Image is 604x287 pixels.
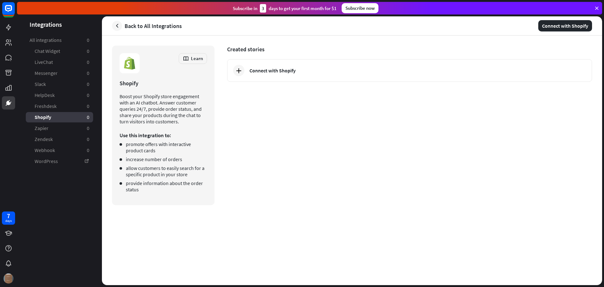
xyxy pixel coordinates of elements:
button: Open LiveChat chat widget [5,3,24,21]
a: Slack 0 [26,79,93,89]
span: Shopify [35,114,51,121]
a: HelpDesk 0 [26,90,93,100]
p: Boost your Shopify store engagement with an AI chatbot. Answer customer queries 24/7, provide ord... [120,93,207,125]
div: Subscribe now [342,3,378,13]
a: Zapier 0 [26,123,93,133]
a: WordPress [26,156,93,166]
aside: 0 [87,92,89,98]
li: promote offers with interactive product cards [120,141,207,154]
span: Webhook [35,147,55,154]
aside: 0 [87,81,89,87]
a: Zendesk 0 [26,134,93,144]
span: LiveChat [35,59,53,65]
a: 7 days [2,211,15,225]
aside: 0 [87,70,89,76]
span: Zendesk [35,136,53,143]
span: Back to All Integrations [125,22,182,30]
a: Messenger 0 [26,68,93,78]
span: Zapier [35,125,48,132]
a: Chat Widget 0 [26,46,93,56]
aside: 0 [87,136,89,143]
span: HelpDesk [35,92,55,98]
div: Shopify [120,80,207,87]
span: Messenger [35,70,58,76]
li: increase number of orders [120,156,207,162]
li: provide information about the order status [120,180,207,193]
aside: 0 [87,59,89,65]
aside: 0 [87,125,89,132]
div: Subscribe in days to get your first month for $1 [233,4,337,13]
span: Created stories [227,46,592,53]
a: LiveChat 0 [26,57,93,67]
span: Freshdesk [35,103,57,110]
aside: 0 [87,48,89,54]
div: Connect with Shopify [249,67,296,74]
p: Use this integration to: [120,132,207,138]
div: 7 [7,213,10,219]
a: Freshdesk 0 [26,101,93,111]
span: Learn [191,55,203,61]
span: Slack [35,81,46,87]
button: Connect with Shopify [538,20,592,31]
div: days [5,219,12,223]
span: Chat Widget [35,48,60,54]
span: All integrations [30,37,62,43]
aside: 0 [87,103,89,110]
aside: 0 [87,114,89,121]
a: Webhook 0 [26,145,93,155]
header: Integrations [17,20,102,29]
li: allow customers to easily search for a specific product in your store [120,165,207,177]
aside: 0 [87,147,89,154]
a: All integrations 0 [26,35,93,45]
a: Back to All Integrations [112,21,182,31]
aside: 0 [87,37,89,43]
div: 3 [260,4,266,13]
